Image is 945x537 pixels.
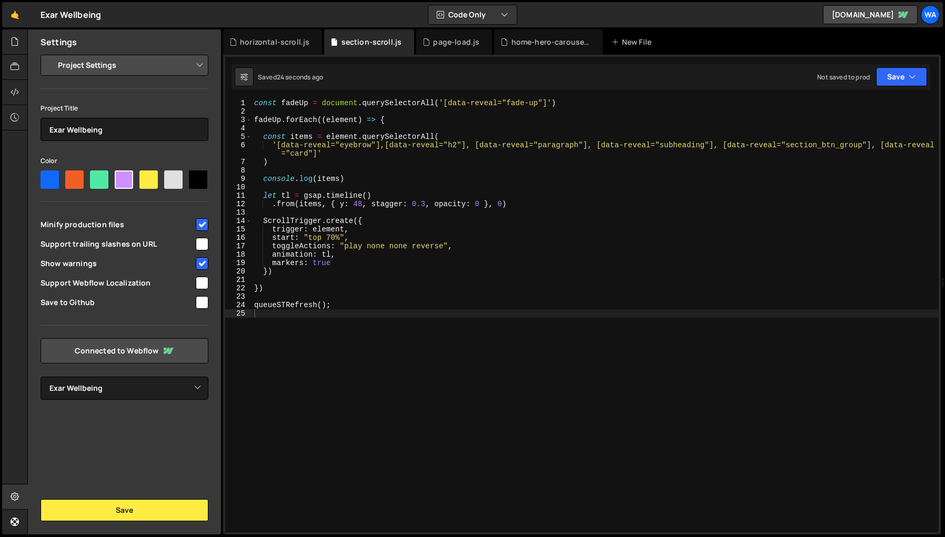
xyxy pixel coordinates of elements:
[225,276,252,284] div: 21
[225,234,252,242] div: 16
[225,200,252,208] div: 12
[41,239,194,249] span: Support trailing slashes on URL
[41,297,194,308] span: Save to Github
[225,309,252,318] div: 25
[511,37,590,47] div: home-hero-carousel.js
[277,73,323,82] div: 24 seconds ago
[41,278,194,288] span: Support Webflow Localization
[41,258,194,269] span: Show warnings
[921,5,940,24] a: wa
[341,37,402,47] div: section-scroll.js
[225,225,252,234] div: 15
[225,292,252,301] div: 23
[817,73,870,82] div: Not saved to prod
[225,259,252,267] div: 19
[2,2,28,27] a: 🤙
[225,158,252,166] div: 7
[225,124,252,133] div: 4
[823,5,918,24] a: [DOMAIN_NAME]
[428,5,517,24] button: Code Only
[876,67,927,86] button: Save
[225,141,252,158] div: 6
[225,175,252,183] div: 9
[240,37,309,47] div: horizontal-scroll.js
[225,217,252,225] div: 14
[225,191,252,200] div: 11
[41,8,101,21] div: Exar Wellbeing
[258,73,323,82] div: Saved
[41,118,208,141] input: Project name
[225,99,252,107] div: 1
[225,267,252,276] div: 20
[225,107,252,116] div: 2
[41,499,208,521] button: Save
[225,301,252,309] div: 24
[611,37,656,47] div: New File
[225,166,252,175] div: 8
[41,156,57,166] label: Color
[225,183,252,191] div: 10
[41,338,208,363] a: Connected to Webflow
[225,133,252,141] div: 5
[41,219,194,230] span: Minify production files
[225,208,252,217] div: 13
[41,36,77,48] h2: Settings
[225,284,252,292] div: 22
[225,116,252,124] div: 3
[41,103,78,114] label: Project Title
[433,37,479,47] div: page-load.js
[225,242,252,250] div: 17
[225,250,252,259] div: 18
